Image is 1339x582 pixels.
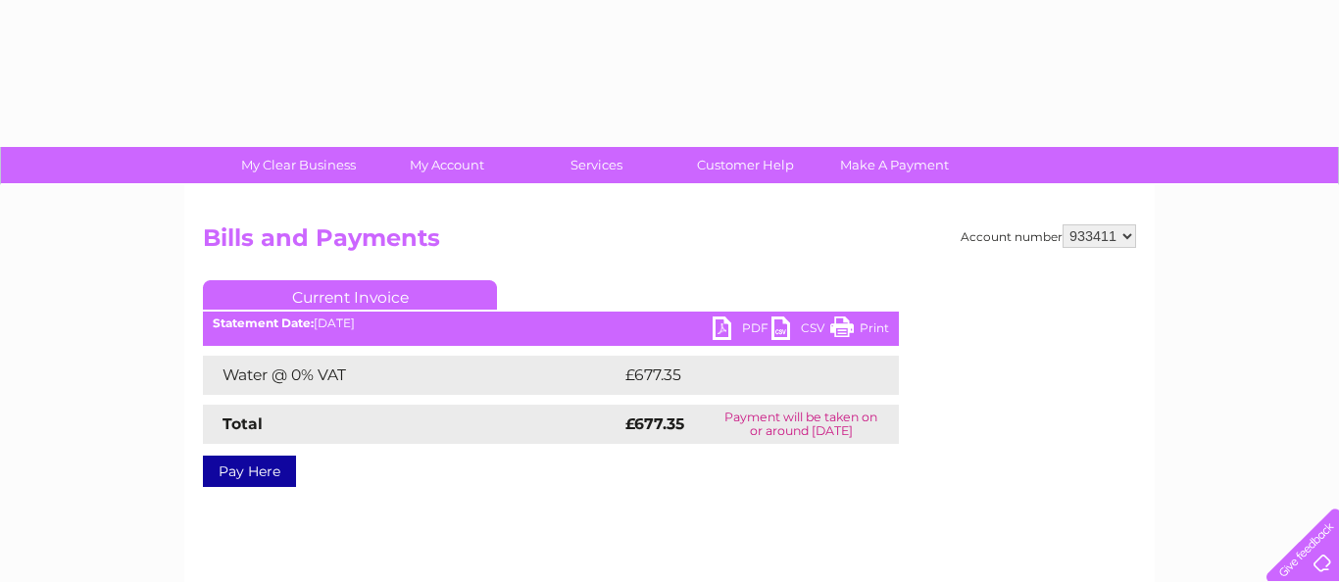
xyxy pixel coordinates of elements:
[218,147,379,183] a: My Clear Business
[814,147,975,183] a: Make A Payment
[516,147,677,183] a: Services
[620,356,863,395] td: £677.35
[771,316,830,345] a: CSV
[203,316,899,330] div: [DATE]
[703,405,899,444] td: Payment will be taken on or around [DATE]
[665,147,826,183] a: Customer Help
[203,280,497,310] a: Current Invoice
[830,316,889,345] a: Print
[203,224,1136,262] h2: Bills and Payments
[223,414,263,433] strong: Total
[203,356,620,395] td: Water @ 0% VAT
[213,315,314,330] b: Statement Date:
[713,316,771,345] a: PDF
[625,414,684,433] strong: £677.35
[367,147,528,183] a: My Account
[961,224,1136,248] div: Account number
[203,456,296,487] a: Pay Here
